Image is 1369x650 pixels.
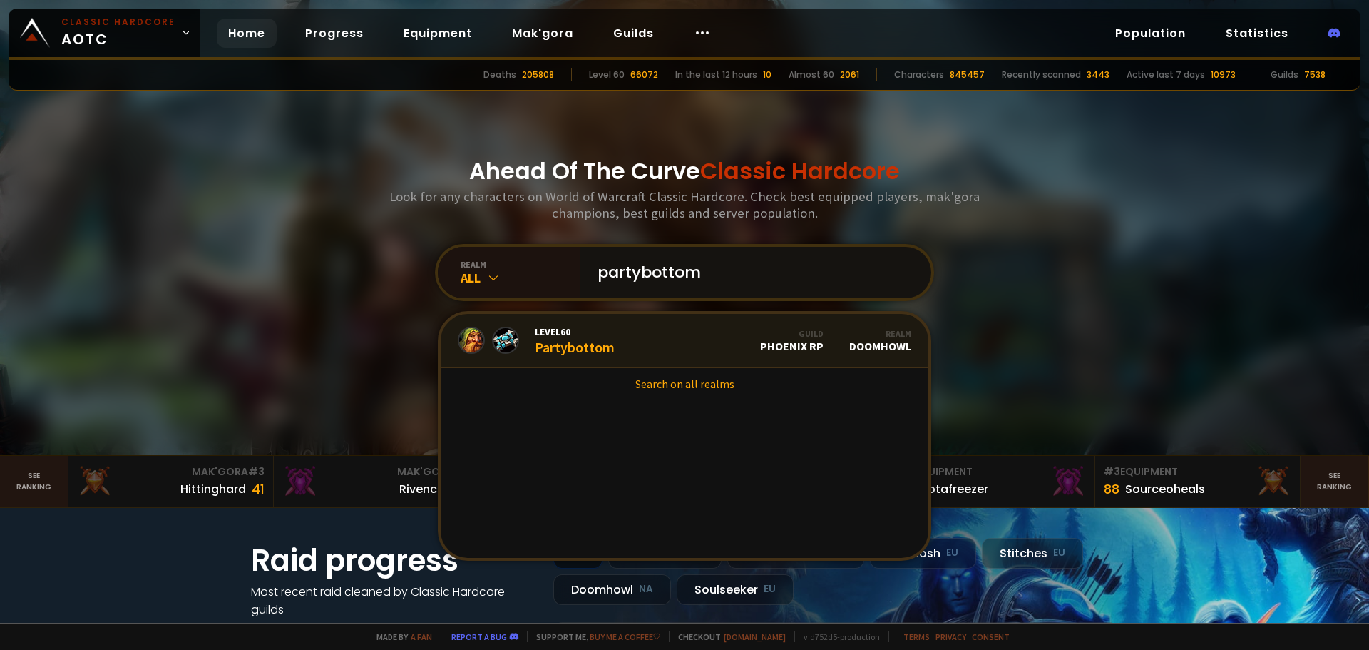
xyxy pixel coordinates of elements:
[553,574,671,605] div: Doomhowl
[61,16,175,29] small: Classic Hardcore
[920,480,988,498] div: Notafreezer
[441,314,928,368] a: Level60PartybottomGuildPhoenix RPRealmDoomhowl
[1104,479,1119,499] div: 88
[700,155,900,187] span: Classic Hardcore
[950,68,985,81] div: 845457
[630,68,658,81] div: 66072
[411,631,432,642] a: a fan
[1127,68,1205,81] div: Active last 7 days
[870,538,976,569] div: Nek'Rosh
[61,16,175,50] span: AOTC
[252,479,265,499] div: 41
[840,68,859,81] div: 2061
[589,247,914,298] input: Search a character...
[1125,480,1205,498] div: Sourceoheals
[392,19,483,48] a: Equipment
[898,464,1086,479] div: Equipment
[274,456,479,507] a: Mak'Gora#2Rivench100
[251,583,536,619] h4: Most recent raid cleaned by Classic Hardcore guilds
[1095,456,1301,507] a: #3Equipment88Sourceoheals
[251,619,344,636] a: See all progress
[890,456,1095,507] a: #2Equipment88Notafreezer
[946,546,958,560] small: EU
[399,480,444,498] div: Rivench
[1211,68,1236,81] div: 10973
[764,582,776,596] small: EU
[903,631,930,642] a: Terms
[77,464,265,479] div: Mak'Gora
[849,328,911,353] div: Doomhowl
[522,68,554,81] div: 205808
[935,631,966,642] a: Privacy
[1087,68,1109,81] div: 3443
[677,574,794,605] div: Soulseeker
[535,325,615,338] span: Level 60
[763,68,771,81] div: 10
[794,631,880,642] span: v. d752d5 - production
[639,582,653,596] small: NA
[68,456,274,507] a: Mak'Gora#3Hittinghard41
[982,538,1083,569] div: Stitches
[461,259,580,270] div: realm
[1104,464,1291,479] div: Equipment
[501,19,585,48] a: Mak'gora
[724,631,786,642] a: [DOMAIN_NAME]
[180,480,246,498] div: Hittinghard
[972,631,1010,642] a: Consent
[294,19,375,48] a: Progress
[675,68,757,81] div: In the last 12 hours
[789,68,834,81] div: Almost 60
[461,270,580,286] div: All
[602,19,665,48] a: Guilds
[590,631,660,642] a: Buy me a coffee
[1304,68,1326,81] div: 7538
[441,368,928,400] a: Search on all realms
[1053,546,1065,560] small: EU
[217,19,277,48] a: Home
[1301,456,1369,507] a: Seeranking
[760,328,824,339] div: Guild
[527,631,660,642] span: Support me,
[248,464,265,479] span: # 3
[251,538,536,583] h1: Raid progress
[589,68,625,81] div: Level 60
[384,188,985,221] h3: Look for any characters on World of Warcraft Classic Hardcore. Check best equipped players, mak'g...
[483,68,516,81] div: Deaths
[1214,19,1300,48] a: Statistics
[1104,464,1120,479] span: # 3
[535,325,615,356] div: Partybottom
[9,9,200,57] a: Classic HardcoreAOTC
[760,328,824,353] div: Phoenix RP
[1002,68,1081,81] div: Recently scanned
[669,631,786,642] span: Checkout
[469,154,900,188] h1: Ahead Of The Curve
[282,464,470,479] div: Mak'Gora
[1104,19,1197,48] a: Population
[849,328,911,339] div: Realm
[451,631,507,642] a: Report a bug
[894,68,944,81] div: Characters
[368,631,432,642] span: Made by
[1271,68,1298,81] div: Guilds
